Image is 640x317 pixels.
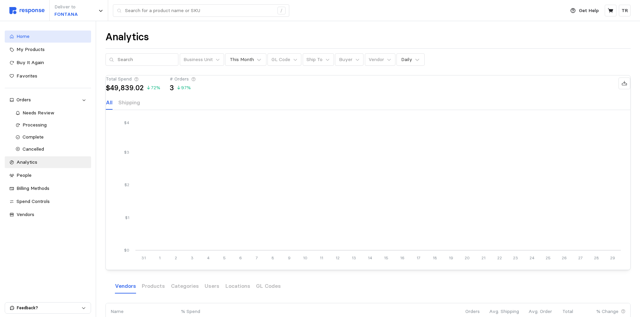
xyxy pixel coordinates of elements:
[256,255,258,260] tspan: 7
[175,255,177,260] tspan: 2
[118,98,140,107] p: Shipping
[5,196,91,208] a: Spend Controls
[336,255,340,260] tspan: 12
[124,120,129,125] tspan: $4
[223,255,226,260] tspan: 5
[513,255,518,260] tspan: 23
[256,282,281,290] p: GL Codes
[54,11,78,18] p: FONTANA
[278,7,286,15] div: /
[16,198,50,204] span: Spend Controls
[54,3,78,11] p: Deliver to
[481,255,485,260] tspan: 21
[141,255,145,260] tspan: 31
[271,255,274,260] tspan: 8
[339,56,352,63] p: Buyer
[11,143,91,155] a: Cancelled
[159,255,161,260] tspan: 1
[16,73,37,79] span: Favorites
[142,282,165,290] p: Products
[106,98,113,107] p: All
[271,56,290,63] p: GL Code
[432,255,437,260] tspan: 18
[596,308,618,315] p: % Change
[11,107,91,119] a: Needs Review
[11,131,91,143] a: Complete
[320,255,323,260] tspan: 11
[170,75,196,83] div: # Orders
[23,146,44,152] span: Cancelled
[465,308,480,315] p: Orders
[239,255,242,260] tspan: 6
[146,84,160,92] p: 72 %
[124,150,129,155] tspan: $3
[190,255,193,260] tspan: 3
[401,56,412,63] div: Daily
[5,169,91,181] a: People
[11,119,91,131] a: Processing
[303,53,334,66] button: Ship To
[546,255,551,260] tspan: 25
[16,172,32,178] span: People
[384,255,388,260] tspan: 15
[125,5,274,17] input: Search for a product name or SKU
[16,185,49,191] span: Billing Methods
[417,255,420,260] tspan: 17
[225,282,250,290] p: Locations
[106,84,144,91] p: $49,839.02
[566,4,603,17] button: Get Help
[16,211,34,217] span: Vendors
[180,53,224,66] button: Business Unit
[578,255,583,260] tspan: 27
[111,308,172,315] p: Name
[288,255,290,260] tspan: 9
[207,255,210,260] tspan: 4
[171,282,199,290] p: Categories
[16,46,45,52] span: My Products
[16,33,30,39] span: Home
[23,110,54,116] span: Needs Review
[125,215,129,220] tspan: $1
[115,282,136,290] p: Vendors
[365,53,395,66] button: Vendor
[497,255,502,260] tspan: 22
[23,134,44,140] span: Complete
[23,122,47,128] span: Processing
[306,56,323,63] p: Ship To
[16,59,44,65] span: Buy It Again
[303,255,307,260] tspan: 10
[619,5,631,16] button: TR
[16,96,79,104] div: Orders
[579,7,599,14] p: Get Help
[17,305,81,311] p: Feedback?
[5,209,91,221] a: Vendors
[5,31,91,43] a: Home
[594,255,599,260] tspan: 28
[622,7,628,14] p: TR
[562,308,587,315] p: Total
[489,308,519,315] p: Avg. Shipping
[5,44,91,56] a: My Products
[5,94,91,106] a: Orders
[5,57,91,69] a: Buy It Again
[124,182,129,188] tspan: $2
[400,255,404,260] tspan: 16
[118,54,175,66] input: Search
[205,282,219,290] p: Users
[449,255,453,260] tspan: 19
[9,7,45,14] img: svg%3e
[528,308,553,315] p: Avg. Order
[176,84,191,92] p: 97 %
[5,303,91,313] button: Feedback?
[5,156,91,168] a: Analytics
[124,248,129,253] tspan: $0
[105,31,149,44] h1: Analytics
[562,255,567,260] tspan: 26
[5,70,91,82] a: Favorites
[267,53,301,66] button: GL Code
[529,255,534,260] tspan: 24
[106,75,160,83] div: Total Spend
[183,56,213,63] p: Business Unit
[230,56,254,63] div: This Month
[5,182,91,195] a: Billing Methods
